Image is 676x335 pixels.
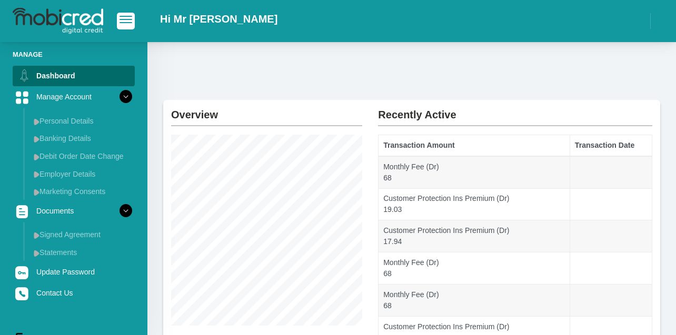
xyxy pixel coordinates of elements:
td: Customer Protection Ins Premium (Dr) 19.03 [379,188,570,220]
a: Banking Details [29,130,135,147]
h2: Hi Mr [PERSON_NAME] [160,13,277,25]
td: Monthly Fee (Dr) 68 [379,252,570,285]
a: Marketing Consents [29,183,135,200]
img: menu arrow [34,232,39,239]
a: Update Password [13,262,135,282]
a: Manage Account [13,87,135,107]
img: menu arrow [34,171,39,178]
img: menu arrow [34,250,39,257]
img: menu arrow [34,118,39,125]
a: Statements [29,244,135,261]
a: Signed Agreement [29,226,135,243]
img: menu arrow [34,189,39,196]
a: Contact Us [13,283,135,303]
td: Monthly Fee (Dr) 68 [379,156,570,188]
li: Manage [13,49,135,59]
a: Documents [13,201,135,221]
h2: Overview [171,100,362,121]
img: menu arrow [34,154,39,160]
h2: Recently Active [378,100,652,121]
a: Employer Details [29,166,135,182]
th: Transaction Date [570,135,652,156]
a: Personal Details [29,113,135,129]
td: Monthly Fee (Dr) 68 [379,284,570,316]
a: Dashboard [13,66,135,86]
img: menu arrow [34,136,39,143]
img: logo-mobicred.svg [13,8,103,34]
th: Transaction Amount [379,135,570,156]
a: Debit Order Date Change [29,148,135,165]
td: Customer Protection Ins Premium (Dr) 17.94 [379,220,570,252]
